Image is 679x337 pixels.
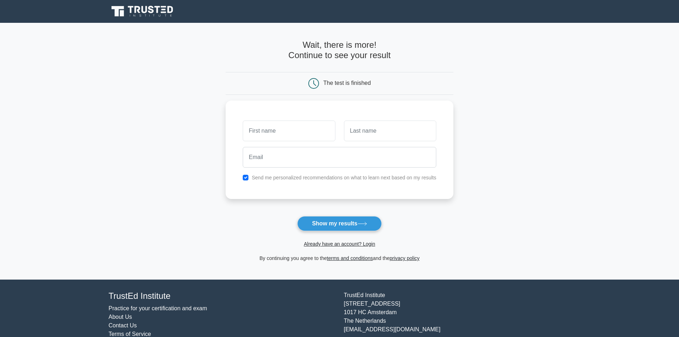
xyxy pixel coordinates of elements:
button: Show my results [297,216,381,231]
h4: Wait, there is more! Continue to see your result [226,40,453,61]
h4: TrustEd Institute [109,291,335,301]
a: terms and conditions [327,255,373,261]
label: Send me personalized recommendations on what to learn next based on my results [252,175,436,180]
a: Terms of Service [109,331,151,337]
div: By continuing you agree to the and the [221,254,458,262]
div: The test is finished [323,80,371,86]
input: First name [243,121,335,141]
input: Email [243,147,436,168]
a: Practice for your certification and exam [109,305,207,311]
a: Already have an account? Login [304,241,375,247]
a: Contact Us [109,322,137,328]
a: About Us [109,314,132,320]
a: privacy policy [390,255,420,261]
input: Last name [344,121,436,141]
